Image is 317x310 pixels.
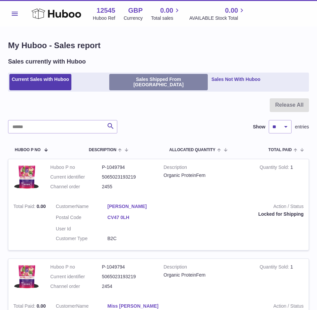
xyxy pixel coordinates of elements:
strong: GBP [128,6,142,15]
div: Currency [124,15,143,21]
dd: P-1049794 [102,264,153,270]
span: 0.00 [160,6,173,15]
dt: Name [56,203,108,211]
dd: 2454 [102,283,153,290]
span: Description [89,148,116,152]
dd: 5065023193219 [102,274,153,280]
a: Sales Shipped From [GEOGRAPHIC_DATA] [109,74,208,91]
dd: 5065023193219 [102,174,153,180]
a: 0.00 Total sales [151,6,181,21]
h1: My Huboo - Sales report [8,40,309,51]
span: 0.00 [37,303,46,309]
dd: P-1049794 [102,164,153,171]
span: entries [295,124,309,130]
div: Locked for Shipping [169,211,304,217]
span: Customer [56,303,76,309]
div: Huboo Ref [93,15,115,21]
a: [PERSON_NAME] [108,203,159,210]
dt: Customer Type [56,235,108,242]
strong: Quantity Sold [260,264,291,271]
div: Organic ProteinFem [164,172,250,179]
h2: Sales currently with Huboo [8,58,86,66]
a: Current Sales with Huboo [9,74,71,91]
strong: Total Paid [13,204,37,211]
span: ALLOCATED Quantity [169,148,215,152]
span: Total paid [268,148,292,152]
img: 1751439830.png [13,164,40,191]
dt: Channel order [50,283,102,290]
span: Total sales [151,15,181,21]
dt: Channel order [50,184,102,190]
span: 0.00 [225,6,238,15]
img: 1751439830.png [13,264,40,291]
strong: 12545 [97,6,115,15]
strong: Description [164,164,250,172]
label: Show [253,124,265,130]
td: 1 [255,159,309,198]
a: CV47 0LH [108,214,159,221]
a: Sales Not With Huboo [209,74,263,91]
div: Organic ProteinFem [164,272,250,278]
dt: Postal Code [56,214,108,222]
dt: Huboo P no [50,164,102,171]
span: Customer [56,204,76,209]
dt: Huboo P no [50,264,102,270]
dd: 2455 [102,184,153,190]
dt: User Id [56,226,108,232]
strong: Action / Status [169,203,304,211]
span: AVAILABLE Stock Total [189,15,246,21]
span: 0.00 [37,204,46,209]
span: Huboo P no [15,148,41,152]
dt: Current identifier [50,274,102,280]
a: Miss [PERSON_NAME] [108,303,159,309]
strong: Description [164,264,250,272]
td: 1 [255,259,309,298]
dd: B2C [108,235,159,242]
a: 0.00 AVAILABLE Stock Total [189,6,246,21]
strong: Quantity Sold [260,165,291,172]
dt: Current identifier [50,174,102,180]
